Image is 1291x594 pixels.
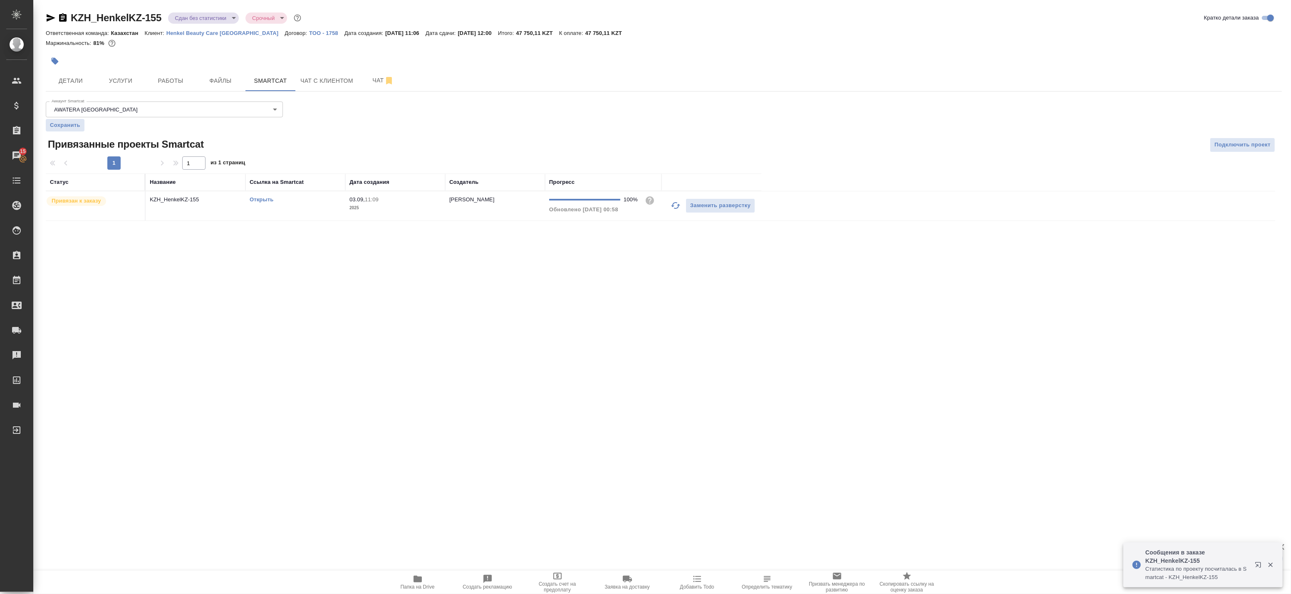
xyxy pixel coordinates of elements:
p: Казахстан [111,30,145,36]
button: AWATERA [GEOGRAPHIC_DATA] [52,106,140,113]
p: [DATE] 11:06 [385,30,426,36]
div: Дата создания [349,178,389,186]
button: 0.00 KZT; 1201.30 RUB; [107,38,117,49]
button: Доп статусы указывают на важность/срочность заказа [292,12,303,23]
span: из 1 страниц [211,158,245,170]
div: Создатель [449,178,478,186]
span: Добавить Todo [680,584,714,590]
span: Файлы [201,76,240,86]
p: [PERSON_NAME] [449,196,495,203]
svg: Отписаться [384,76,394,86]
span: Чат [363,75,403,86]
a: Henkel Beauty Care [GEOGRAPHIC_DATA] [166,29,285,36]
button: Заменить разверстку [686,198,755,213]
p: 2025 [349,204,441,212]
p: [DATE] 12:00 [458,30,498,36]
button: Закрыть [1262,561,1279,569]
button: Папка на Drive [383,571,453,594]
span: Скопировать ссылку на оценку заказа [877,581,937,593]
p: Клиент: [144,30,166,36]
span: Папка на Drive [401,584,435,590]
p: Привязан к заказу [52,197,101,205]
button: Открыть в новой вкладке [1250,557,1270,577]
p: Сообщения в заказе KZH_HenkelKZ-155 [1145,548,1249,565]
span: Привязанные проекты Smartcat [46,138,204,151]
p: Итого: [498,30,516,36]
p: 11:09 [365,196,379,203]
div: Прогресс [549,178,575,186]
span: Создать счет на предоплату [528,581,587,593]
a: ТОО - 1758 [309,29,344,36]
p: Ответственная команда: [46,30,111,36]
button: Скопировать ссылку для ЯМессенджера [46,13,56,23]
div: Сдан без статистики [245,12,287,24]
button: Сохранить [46,119,84,131]
button: Подключить проект [1210,138,1275,152]
p: 81% [93,40,106,46]
button: Добавить тэг [46,52,64,70]
span: Заявка на доставку [605,584,649,590]
p: К оплате: [559,30,585,36]
p: Henkel Beauty Care [GEOGRAPHIC_DATA] [166,30,285,36]
span: Заменить разверстку [690,201,751,210]
p: 47 750,11 KZT [585,30,629,36]
span: Smartcat [250,76,290,86]
span: Работы [151,76,191,86]
button: Определить тематику [732,571,802,594]
p: ТОО - 1758 [309,30,344,36]
div: Ссылка на Smartcat [250,178,304,186]
span: Подключить проект [1214,140,1271,150]
span: Создать рекламацию [463,584,512,590]
p: KZH_HenkelKZ-155 [150,196,241,204]
button: Скопировать ссылку на оценку заказа [872,571,942,594]
span: Детали [51,76,91,86]
p: Договор: [285,30,309,36]
button: Скопировать ссылку [58,13,68,23]
span: Призвать менеджера по развитию [807,581,867,593]
p: 47 750,11 KZT [516,30,559,36]
div: Сдан без статистики [168,12,239,24]
button: Создать рекламацию [453,571,523,594]
p: Маржинальность: [46,40,93,46]
button: Призвать менеджера по развитию [802,571,872,594]
button: Сдан без статистики [172,15,229,22]
a: Открыть [250,196,273,203]
span: Кратко детали заказа [1204,14,1259,22]
a: KZH_HenkelKZ-155 [71,12,161,23]
a: 15 [2,145,31,166]
p: Cтатистика по проекту посчиталась в Smartcat - KZH_HenkelKZ-155 [1145,565,1249,582]
div: 100% [624,196,638,204]
button: Добавить Todo [662,571,732,594]
span: Чат с клиентом [300,76,353,86]
button: Обновить прогресс [666,196,686,215]
span: 15 [15,147,31,156]
button: Создать счет на предоплату [523,571,592,594]
span: Обновлено [DATE] 00:58 [549,206,618,213]
button: Срочный [250,15,277,22]
span: Сохранить [50,121,80,129]
div: Статус [50,178,69,186]
button: Заявка на доставку [592,571,662,594]
div: AWATERA [GEOGRAPHIC_DATA] [46,101,283,117]
p: Дата сдачи: [426,30,458,36]
span: Определить тематику [742,584,792,590]
div: Название [150,178,176,186]
span: Услуги [101,76,141,86]
p: Дата создания: [344,30,385,36]
p: 03.09, [349,196,365,203]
